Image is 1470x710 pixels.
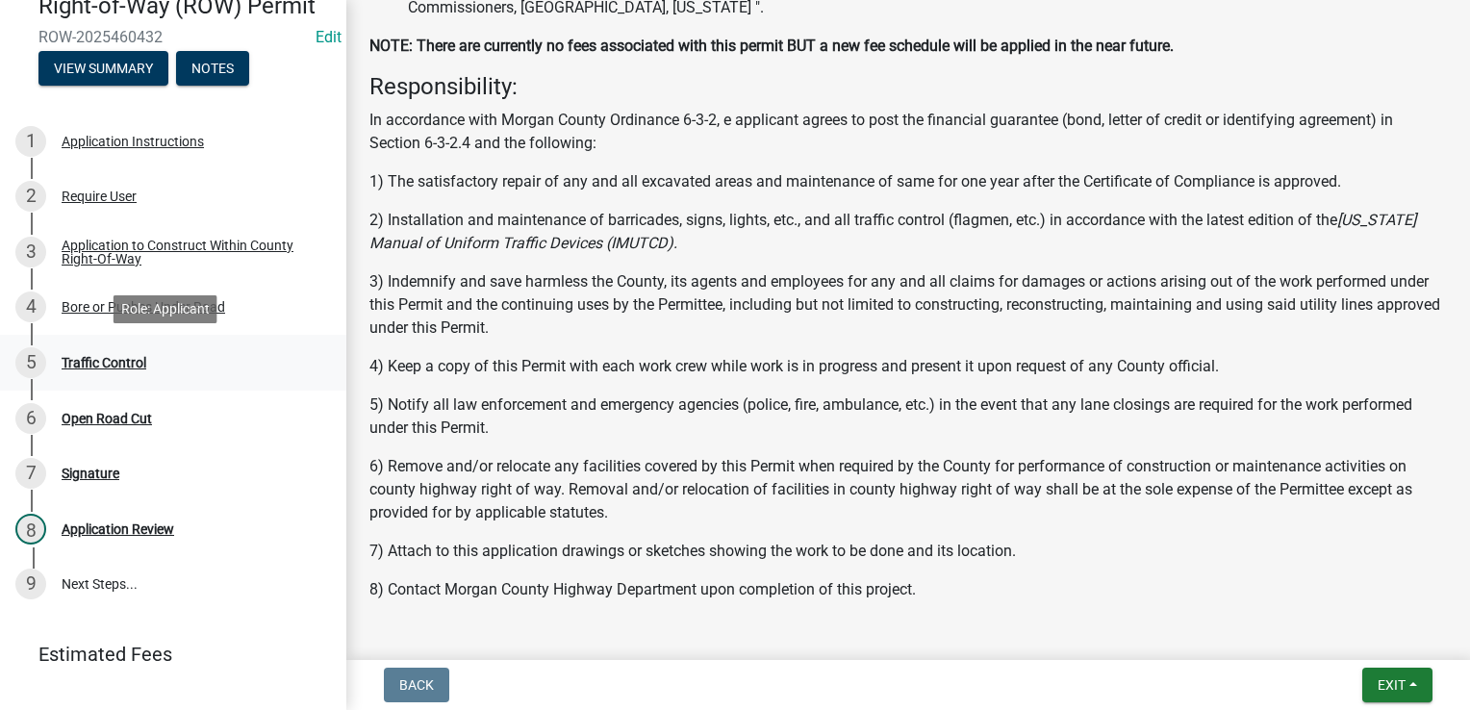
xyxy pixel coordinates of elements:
button: View Summary [38,51,168,86]
strong: NOTE: There are currently no fees associated with this permit BUT a new fee schedule will be appl... [369,37,1174,55]
div: 8 [15,514,46,545]
div: Application Instructions [62,135,204,148]
a: Estimated Fees [15,635,316,673]
i: [US_STATE] Manual of Uniform Traffic Devices (IMUTCD). [369,211,1416,252]
p: 3) Indemnify and save harmless the County, its agents and employees for any and all claims for da... [369,270,1447,340]
button: Exit [1362,668,1432,702]
div: 4 [15,292,46,322]
button: Back [384,668,449,702]
div: 7 [15,458,46,489]
wm-modal-confirm: Summary [38,62,168,77]
div: Open Road Cut [62,412,152,425]
div: Application to Construct Within County Right-Of-Way [62,239,316,266]
p: 8) Contact Morgan County Highway Department upon completion of this project. [369,578,1447,601]
div: 6 [15,403,46,434]
div: Role: Applicant [114,295,217,323]
p: 4) Keep a copy of this Permit with each work crew while work is in progress and present it upon r... [369,355,1447,378]
button: Notes [176,51,249,86]
div: 5 [15,347,46,378]
wm-modal-confirm: Notes [176,62,249,77]
p: 1) The satisfactory repair of any and all excavated areas and maintenance of same for one year af... [369,170,1447,193]
span: ROW-2025460432 [38,28,308,46]
div: Signature [62,467,119,480]
p: 7) Attach to this application drawings or sketches showing the work to be done and its location. [369,540,1447,563]
div: Require User [62,190,137,203]
div: Traffic Control [62,356,146,369]
span: Back [399,677,434,693]
div: 3 [15,237,46,267]
h4: Responsibility: [369,73,1447,101]
div: 2 [15,181,46,212]
span: Exit [1378,677,1406,693]
div: 9 [15,569,46,599]
p: 2) Installation and maintenance of barricades, signs, lights, etc., and all traffic control (flag... [369,209,1447,255]
wm-modal-confirm: Edit Application Number [316,28,342,46]
div: Bore or Pushes Under Road [62,300,225,314]
p: In accordance with Morgan County Ordinance 6-3-2, e applicant agrees to post the financial guaran... [369,109,1447,155]
a: Edit [316,28,342,46]
div: 1 [15,126,46,157]
div: Application Review [62,522,174,536]
p: 6) Remove and/or relocate any facilities covered by this Permit when required by the County for p... [369,455,1447,524]
p: 5) Notify all law enforcement and emergency agencies (police, fire, ambulance, etc.) in the event... [369,393,1447,440]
